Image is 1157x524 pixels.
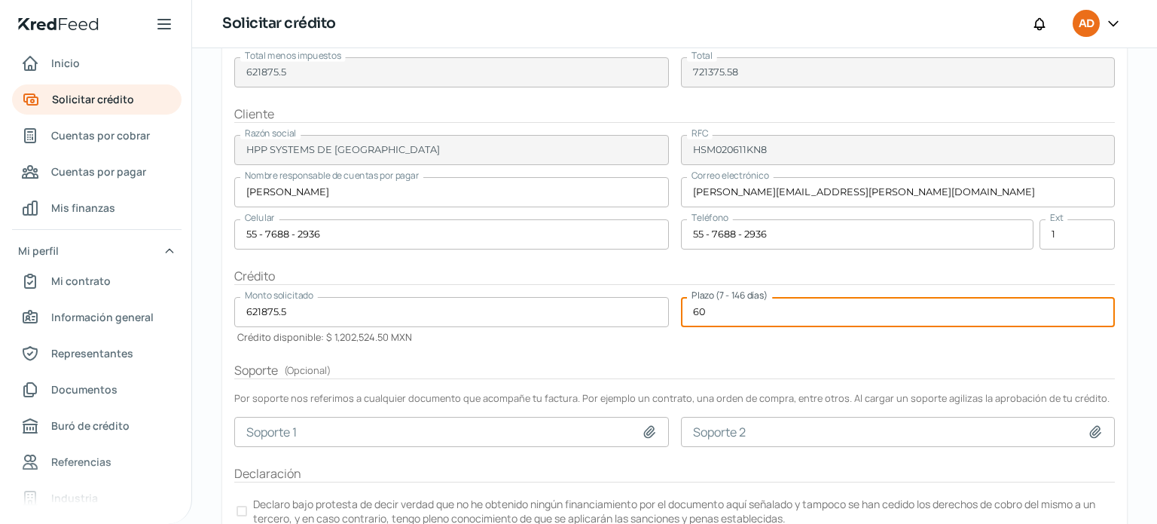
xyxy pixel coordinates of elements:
[12,193,182,223] a: Mis finanzas
[51,416,130,435] span: Buró de crédito
[51,452,111,471] span: Referencias
[51,380,118,399] span: Documentos
[245,127,296,139] span: Razón social
[51,162,146,181] span: Cuentas por pagar
[245,211,275,224] span: Celular
[51,126,150,145] span: Cuentas por cobrar
[691,211,728,224] span: Teléfono
[12,339,182,369] a: Representantes
[222,13,336,35] h1: Solicitar crédito
[245,289,313,302] span: Monto solicitado
[12,447,182,477] a: Referencias
[12,266,182,296] a: Mi contrato
[18,241,59,260] span: Mi perfil
[691,169,769,182] span: Correo electrónico
[234,106,1115,123] h2: Cliente
[234,268,1115,285] h2: Crédito
[12,411,182,441] a: Buró de crédito
[1050,211,1063,224] span: Ext
[245,169,419,182] span: Nombre responsable de cuentas por pagar
[234,327,669,344] div: Crédito disponible: $ 1,202,524.50 MXN
[51,344,133,363] span: Representantes
[12,84,182,115] a: Solicitar crédito
[12,121,182,151] a: Cuentas por cobrar
[691,127,708,139] span: RFC
[12,48,182,78] a: Inicio
[234,391,1115,405] div: Por soporte nos referimos a cualquier documento que acompañe tu factura. Por ejemplo un contrato,...
[51,489,98,507] span: Industria
[245,49,341,62] span: Total menos impuestos
[234,465,1115,483] h2: Declaración
[691,49,713,62] span: Total
[52,90,134,109] span: Solicitar crédito
[234,362,1115,379] h2: Soporte
[284,363,331,377] span: ( Opcional )
[51,54,80,72] span: Inicio
[691,289,768,302] span: Plazo (7 - 146 días)
[1079,15,1094,33] span: AD
[12,302,182,332] a: Información general
[51,308,154,326] span: Información general
[51,271,111,290] span: Mi contrato
[12,157,182,187] a: Cuentas por pagar
[51,198,115,217] span: Mis finanzas
[12,375,182,405] a: Documentos
[12,483,182,513] a: Industria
